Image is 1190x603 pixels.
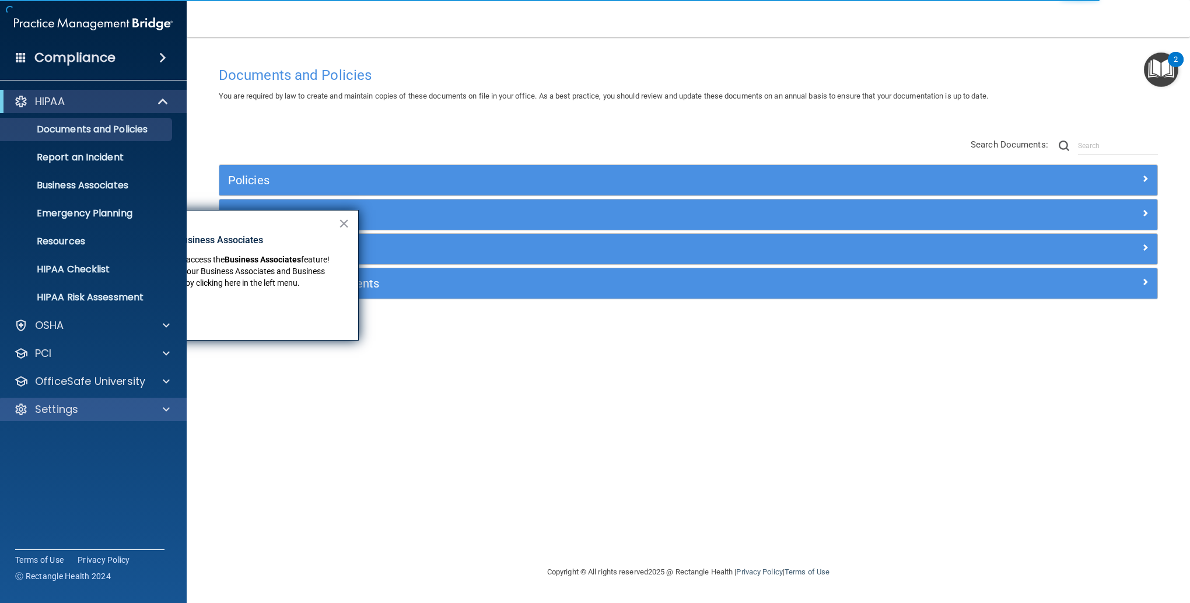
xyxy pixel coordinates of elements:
[736,567,782,576] a: Privacy Policy
[8,152,167,163] p: Report an Incident
[35,346,51,360] p: PCI
[35,94,65,108] p: HIPAA
[971,139,1048,150] span: Search Documents:
[8,124,167,135] p: Documents and Policies
[8,292,167,303] p: HIPAA Risk Assessment
[475,553,901,591] div: Copyright © All rights reserved 2025 @ Rectangle Health | |
[8,264,167,275] p: HIPAA Checklist
[219,92,988,100] span: You are required by law to create and maintain copies of these documents on file in your office. ...
[228,208,914,221] h5: Privacy Documents
[15,570,111,582] span: Ⓒ Rectangle Health 2024
[8,236,167,247] p: Resources
[103,255,331,287] span: feature! You can now manage your Business Associates and Business Associate Agreements by clickin...
[338,214,349,233] button: Close
[1174,59,1178,75] div: 2
[35,374,145,388] p: OfficeSafe University
[34,50,116,66] h4: Compliance
[219,68,1158,83] h4: Documents and Policies
[1059,141,1069,151] img: ic-search.3b580494.png
[785,567,829,576] a: Terms of Use
[78,554,130,566] a: Privacy Policy
[103,234,338,247] p: New Location for Business Associates
[228,174,914,187] h5: Policies
[228,277,914,290] h5: Employee Acknowledgments
[8,208,167,219] p: Emergency Planning
[35,402,78,416] p: Settings
[15,554,64,566] a: Terms of Use
[8,180,167,191] p: Business Associates
[228,243,914,255] h5: Practice Forms and Logs
[14,12,173,36] img: PMB logo
[1144,52,1178,87] button: Open Resource Center, 2 new notifications
[35,318,64,332] p: OSHA
[1078,137,1158,155] input: Search
[225,255,301,264] strong: Business Associates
